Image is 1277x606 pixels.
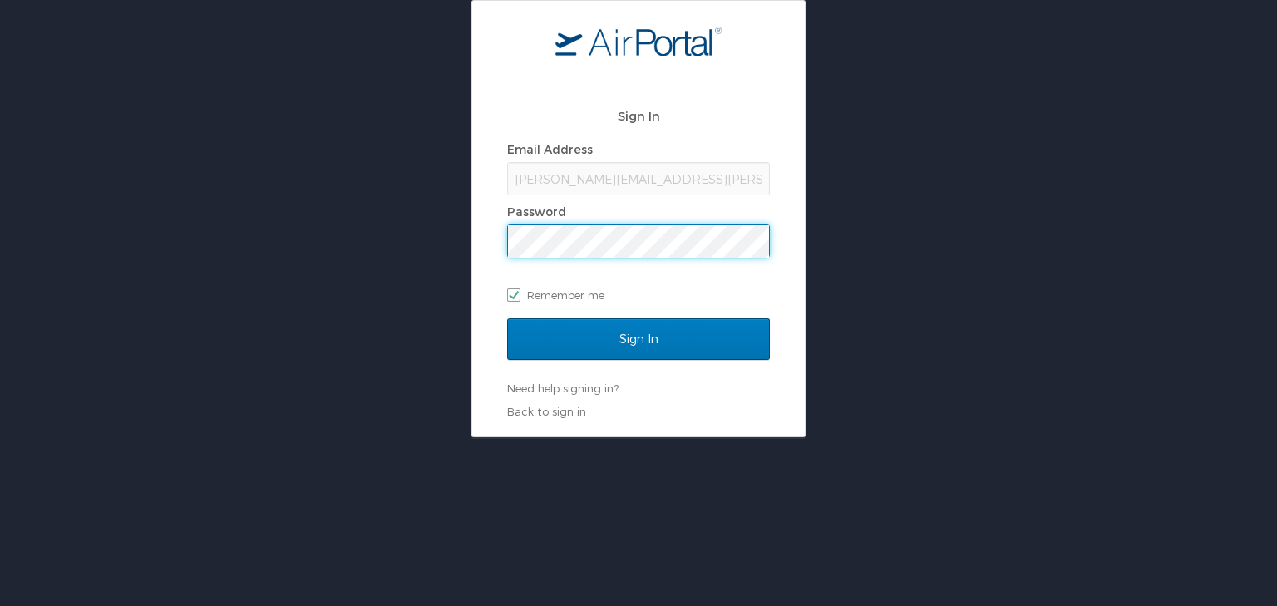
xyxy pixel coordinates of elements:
[555,26,722,56] img: logo
[507,318,770,360] input: Sign In
[507,405,586,418] a: Back to sign in
[507,106,770,126] h2: Sign In
[507,382,619,395] a: Need help signing in?
[507,204,566,219] label: Password
[507,283,770,308] label: Remember me
[507,142,593,156] label: Email Address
